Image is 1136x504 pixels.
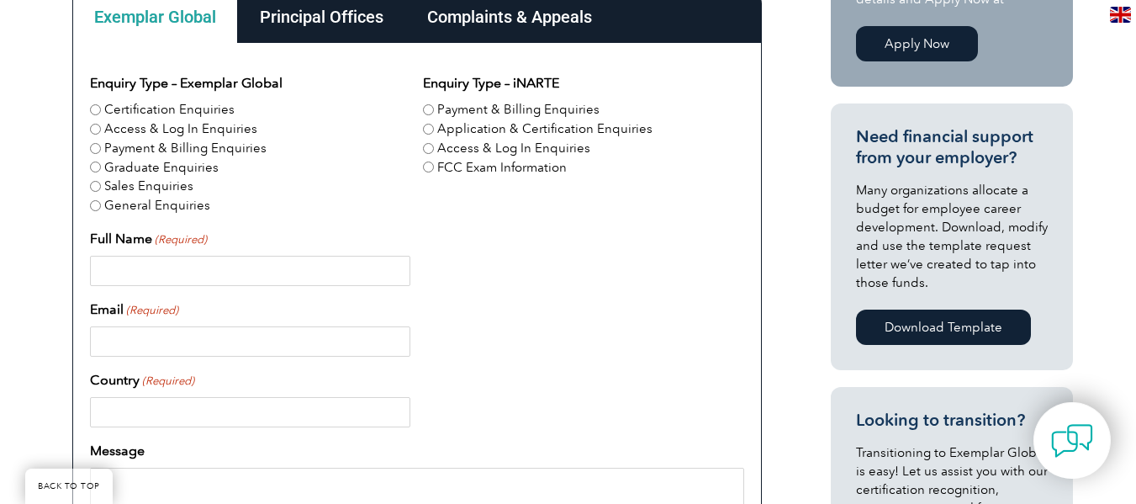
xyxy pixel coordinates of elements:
[90,300,178,320] label: Email
[140,373,194,390] span: (Required)
[124,302,178,319] span: (Required)
[1051,420,1093,462] img: contact-chat.png
[856,410,1048,431] h3: Looking to transition?
[423,73,559,93] legend: Enquiry Type – iNARTE
[153,231,207,248] span: (Required)
[104,100,235,119] label: Certification Enquiries
[856,310,1031,345] a: Download Template
[1110,7,1131,23] img: en
[856,126,1048,168] h3: Need financial support from your employer?
[90,370,194,390] label: Country
[856,181,1048,292] p: Many organizations allocate a budget for employee career development. Download, modify and use th...
[437,158,567,178] label: FCC Exam Information
[856,26,978,61] a: Apply Now
[437,100,600,119] label: Payment & Billing Enquiries
[104,196,210,215] label: General Enquiries
[104,139,267,158] label: Payment & Billing Enquiries
[90,441,145,461] label: Message
[104,158,219,178] label: Graduate Enquiries
[104,119,257,139] label: Access & Log In Enquiries
[90,73,283,93] legend: Enquiry Type – Exemplar Global
[104,177,193,196] label: Sales Enquiries
[437,139,590,158] label: Access & Log In Enquiries
[437,119,653,139] label: Application & Certification Enquiries
[25,469,113,504] a: BACK TO TOP
[90,229,207,249] label: Full Name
